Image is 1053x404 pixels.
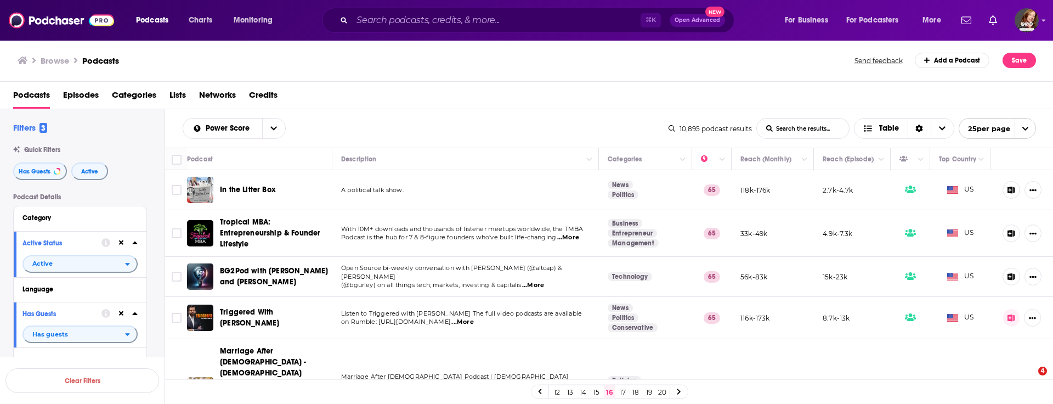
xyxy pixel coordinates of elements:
div: Sort Direction [908,119,931,138]
span: More [922,13,941,28]
button: Send feedback [851,56,906,65]
p: 65 [704,271,720,282]
div: Top Country [939,153,976,166]
p: 116k-173k [740,313,770,323]
a: 18 [630,385,641,399]
a: 17 [617,385,628,399]
a: 12 [551,385,562,399]
span: Podcast is the hub for 7 & 8-figure founders who’ve built life-changing [341,233,556,241]
span: Listen to Triggered with [PERSON_NAME] The full video podcasts are available [341,310,582,317]
a: Categories [112,86,156,109]
button: open menu [839,12,915,29]
h1: Podcasts [82,55,119,66]
a: Add a Podcast [915,53,990,68]
p: 65 [704,228,720,239]
img: User Profile [1015,8,1039,32]
div: 10,895 podcast results [669,125,752,133]
button: Active Status [22,236,101,250]
div: Podcast [187,153,213,166]
button: Active [71,162,108,180]
button: Column Actions [875,153,888,166]
span: With 10M+ downloads and thousands of listener meetups worldwide, the TMBA [341,225,584,233]
div: Has Guests [899,153,915,166]
a: Episodes [63,86,99,109]
span: Credits [249,86,278,109]
button: open menu [226,12,287,29]
span: 3 [39,123,47,133]
img: Marriage After God - Biblical advice, practical tips, and inspiring stories to strengthen your re... [187,377,213,403]
span: For Business [785,13,828,28]
a: Lists [169,86,186,109]
a: Brand Safety & Suitability [22,352,138,366]
a: BG2Pod with [PERSON_NAME] and [PERSON_NAME] [220,266,329,288]
h2: Filters [13,122,47,133]
span: Active [32,261,53,267]
button: Column Actions [975,153,988,166]
button: Column Actions [676,153,689,166]
button: Category [22,211,138,225]
button: Clear Filters [5,368,159,393]
button: Column Actions [716,153,729,166]
p: Podcast Details [13,193,147,201]
span: BG2Pod with [PERSON_NAME] and [PERSON_NAME] [220,266,328,287]
a: Podcasts [13,86,50,109]
div: Search podcasts, credits, & more... [332,8,745,33]
a: Conservative [608,323,658,332]
img: Tropical MBA: Entrepreneurship & Founder Lifestyle [187,220,213,246]
span: US [947,271,974,282]
img: BG2Pod with Brad Gerstner and Bill Gurley [187,263,213,290]
p: 33k-49k [740,229,767,238]
button: Has Guests [13,162,67,180]
a: Show notifications dropdown [957,11,976,30]
a: 14 [578,385,588,399]
span: Has guests [32,332,68,338]
a: 20 [656,385,667,399]
a: In the Litter Box [220,184,276,195]
a: Triggered With [PERSON_NAME] [220,307,329,329]
span: ...More [522,281,544,290]
span: US [947,312,974,323]
button: open menu [22,255,138,273]
p: 65 [704,184,720,195]
button: Save [1003,53,1036,68]
div: Active Status [22,239,94,247]
div: Brand Safety & Suitability [22,356,128,364]
a: Charts [182,12,219,29]
a: News [608,181,633,189]
span: ...More [451,318,473,327]
button: open menu [959,118,1036,139]
a: Technology [608,272,652,281]
span: Logged in as pamelastevensmedia [1015,8,1039,32]
button: Choose View [854,118,954,139]
span: Toggle select row [172,228,182,238]
span: Podcasts [136,13,168,28]
h3: Browse [41,55,69,66]
span: US [947,228,974,239]
button: Show More Button [1024,181,1041,199]
h2: Choose List sort [183,118,286,139]
div: Power Score [701,153,716,166]
button: Show More Button [1024,268,1041,285]
span: Toggle select row [172,185,182,195]
span: Monitoring [234,13,273,28]
img: Triggered With Don Jr. [187,305,213,331]
button: open menu [22,326,138,343]
button: Column Actions [914,153,927,166]
input: Search podcasts, credits, & more... [352,12,641,29]
a: News [608,304,633,312]
span: 4 [1038,367,1047,375]
a: Entrepreneur [608,229,657,238]
span: Charts [189,13,212,28]
a: 13 [564,385,575,399]
a: Tropical MBA: Entrepreneurship & Founder Lifestyle [220,217,329,250]
button: open menu [183,125,262,132]
span: 25 per page [959,120,1010,137]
